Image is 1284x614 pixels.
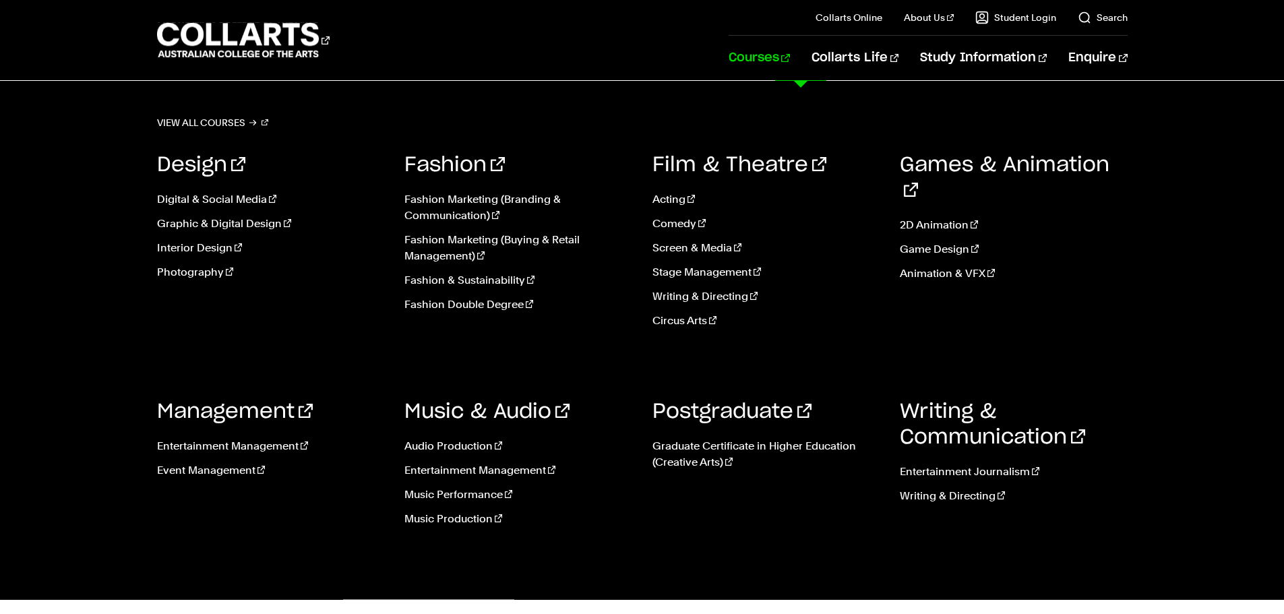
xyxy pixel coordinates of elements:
[652,288,880,305] a: Writing & Directing
[404,438,632,454] a: Audio Production
[404,191,632,224] a: Fashion Marketing (Branding & Communication)
[816,11,882,24] a: Collarts Online
[157,438,385,454] a: Entertainment Management
[157,402,313,422] a: Management
[652,438,880,470] a: Graduate Certificate in Higher Education (Creative Arts)
[404,402,570,422] a: Music & Audio
[652,240,880,256] a: Screen & Media
[1068,36,1127,80] a: Enquire
[652,191,880,208] a: Acting
[404,297,632,313] a: Fashion Double Degree
[652,402,812,422] a: Postgraduate
[900,266,1128,282] a: Animation & VFX
[157,264,385,280] a: Photography
[157,462,385,479] a: Event Management
[404,232,632,264] a: Fashion Marketing (Buying & Retail Management)
[404,155,505,175] a: Fashion
[904,11,954,24] a: About Us
[900,217,1128,233] a: 2D Animation
[900,488,1128,504] a: Writing & Directing
[900,402,1085,448] a: Writing & Communication
[900,155,1109,201] a: Games & Animation
[404,272,632,288] a: Fashion & Sustainability
[157,216,385,232] a: Graphic & Digital Design
[652,155,826,175] a: Film & Theatre
[1078,11,1128,24] a: Search
[157,240,385,256] a: Interior Design
[729,36,790,80] a: Courses
[900,241,1128,257] a: Game Design
[652,216,880,232] a: Comedy
[157,191,385,208] a: Digital & Social Media
[920,36,1047,80] a: Study Information
[157,113,269,132] a: View all courses
[404,462,632,479] a: Entertainment Management
[812,36,898,80] a: Collarts Life
[652,264,880,280] a: Stage Management
[652,313,880,329] a: Circus Arts
[404,487,632,503] a: Music Performance
[975,11,1056,24] a: Student Login
[157,155,245,175] a: Design
[900,464,1128,480] a: Entertainment Journalism
[404,511,632,527] a: Music Production
[157,21,330,59] div: Go to homepage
